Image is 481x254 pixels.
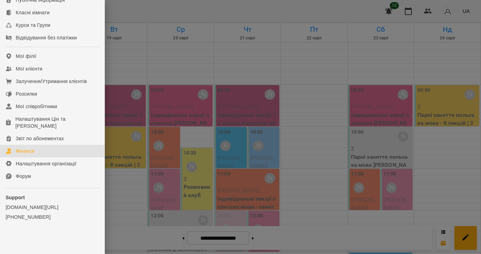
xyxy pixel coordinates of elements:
div: Форум [16,173,31,180]
p: Support [6,194,99,201]
div: Налаштування організації [16,160,77,167]
div: Мої філії [16,53,36,60]
a: [DOMAIN_NAME][URL] [6,204,99,211]
div: Відвідування без платіжки [16,34,77,41]
div: Класні кімнати [16,9,50,16]
a: [PHONE_NUMBER] [6,214,99,221]
div: Розсилки [16,90,37,97]
div: Мої співробітники [16,103,57,110]
div: Курси та Групи [16,22,50,29]
div: Залучення/Утримання клієнтів [16,78,87,85]
div: Налаштування Цін та [PERSON_NAME] [15,115,99,129]
div: Мої клієнти [16,65,42,72]
div: Фінанси [16,148,34,155]
div: Звіт по абонементах [16,135,64,142]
